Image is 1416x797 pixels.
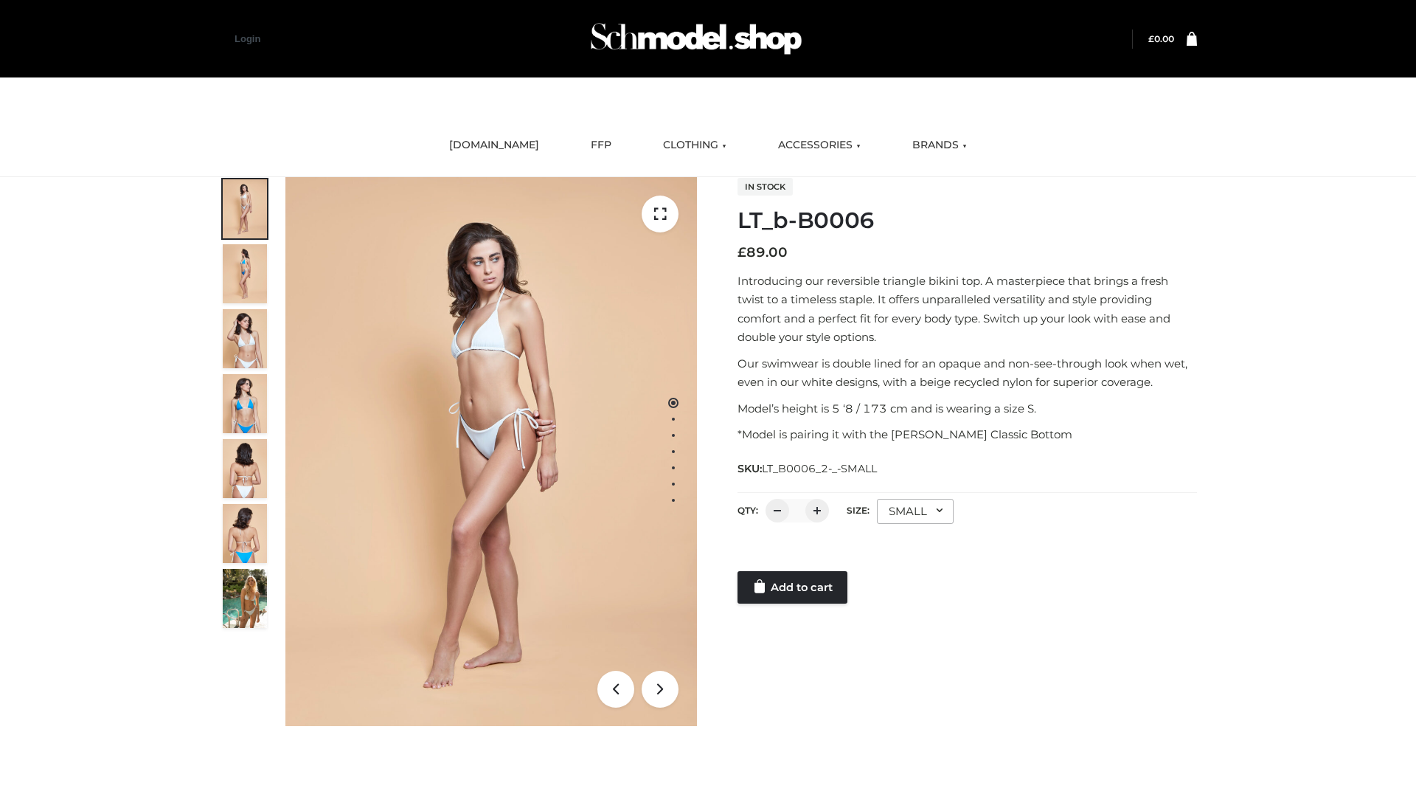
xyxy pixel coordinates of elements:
[737,244,746,261] span: £
[762,462,877,475] span: LT_B0006_2-_-SMALL
[223,244,267,303] img: ArielClassicBikiniTop_CloudNine_AzureSky_OW114ECO_2-scaled.jpg
[285,177,697,726] img: ArielClassicBikiniTop_CloudNine_AzureSky_OW114ECO_1
[223,439,267,498] img: ArielClassicBikiniTop_CloudNine_AzureSky_OW114ECO_7-scaled.jpg
[223,504,267,563] img: ArielClassicBikiniTop_CloudNine_AzureSky_OW114ECO_8-scaled.jpg
[223,569,267,628] img: Arieltop_CloudNine_AzureSky2.jpg
[1148,33,1154,44] span: £
[235,33,260,44] a: Login
[737,425,1197,444] p: *Model is pairing it with the [PERSON_NAME] Classic Bottom
[737,354,1197,392] p: Our swimwear is double lined for an opaque and non-see-through look when wet, even in our white d...
[737,505,758,516] label: QTY:
[877,499,954,524] div: SMALL
[223,309,267,368] img: ArielClassicBikiniTop_CloudNine_AzureSky_OW114ECO_3-scaled.jpg
[1148,33,1174,44] a: £0.00
[737,207,1197,234] h1: LT_b-B0006
[223,374,267,433] img: ArielClassicBikiniTop_CloudNine_AzureSky_OW114ECO_4-scaled.jpg
[438,129,550,162] a: [DOMAIN_NAME]
[1148,33,1174,44] bdi: 0.00
[737,571,847,604] a: Add to cart
[737,399,1197,418] p: Model’s height is 5 ‘8 / 173 cm and is wearing a size S.
[767,129,872,162] a: ACCESSORIES
[737,178,793,196] span: In stock
[223,179,267,238] img: ArielClassicBikiniTop_CloudNine_AzureSky_OW114ECO_1-scaled.jpg
[580,129,622,162] a: FFP
[737,272,1197,347] p: Introducing our reversible triangle bikini top. A masterpiece that brings a fresh twist to a time...
[901,129,978,162] a: BRANDS
[737,460,878,477] span: SKU:
[847,505,870,516] label: Size:
[737,244,788,261] bdi: 89.00
[586,10,807,68] img: Schmodel Admin 964
[652,129,737,162] a: CLOTHING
